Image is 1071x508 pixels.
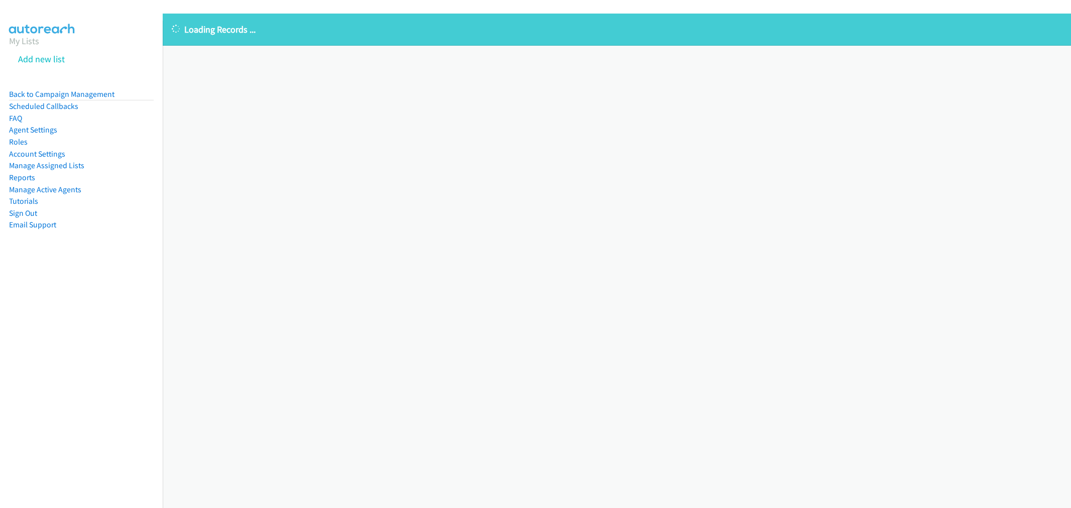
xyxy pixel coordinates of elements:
a: Manage Assigned Lists [9,161,84,170]
a: Agent Settings [9,125,57,135]
a: My Lists [9,35,39,47]
a: Sign Out [9,208,37,218]
a: Account Settings [9,149,65,159]
a: Reports [9,173,35,182]
a: Email Support [9,220,56,229]
a: Add new list [18,53,65,65]
p: Loading Records ... [172,23,1062,36]
a: Back to Campaign Management [9,89,114,99]
a: Scheduled Callbacks [9,101,78,111]
a: FAQ [9,113,22,123]
a: Tutorials [9,196,38,206]
a: Roles [9,137,28,147]
a: Manage Active Agents [9,185,81,194]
